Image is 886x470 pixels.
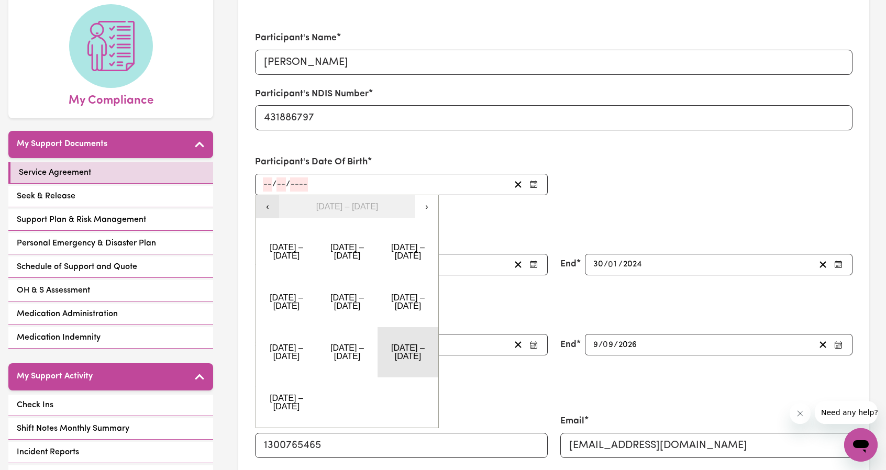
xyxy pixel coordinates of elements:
[415,195,438,218] button: ›
[378,327,438,377] button: [DATE] – [DATE]
[8,442,213,463] a: Incident Reports
[255,87,369,101] label: Participant's NDIS Number
[255,155,368,169] label: Participant's Date Of Birth
[8,395,213,416] a: Check Ins
[17,446,79,458] span: Incident Reports
[256,377,317,428] button: [DATE] – [DATE]
[378,277,438,327] button: [DATE] – [DATE]
[69,88,153,110] span: My Compliance
[286,180,290,189] span: /
[255,338,276,352] label: Start
[255,258,276,271] label: Start
[844,428,878,462] iframe: Button to launch messaging window
[603,341,608,349] span: 0
[604,260,608,269] span: /
[17,284,90,297] span: OH & S Assessment
[608,260,613,268] span: 0
[263,177,272,192] input: --
[17,399,53,411] span: Check Ins
[317,277,378,327] button: [DATE] – [DATE]
[317,327,378,377] button: [DATE] – [DATE]
[8,131,213,158] button: My Support Documents
[17,261,137,273] span: Schedule of Support and Quote
[17,214,146,226] span: Support Plan & Risk Management
[815,401,878,424] iframe: Message from company
[17,237,156,250] span: Personal Emergency & Disaster Plan
[19,166,91,179] span: Service Agreement
[256,195,279,218] button: ‹
[8,327,213,349] a: Medication Indemnity
[255,381,852,394] h3: Contact Details
[256,327,317,377] button: [DATE] – [DATE]
[317,227,378,277] button: [DATE] – [DATE]
[255,220,852,233] h3: Plan Start & End Date
[560,258,577,271] label: End
[560,338,577,352] label: End
[593,338,599,352] input: --
[17,422,129,435] span: Shift Notes Monthly Summary
[290,177,308,192] input: ----
[608,258,618,272] input: --
[593,258,604,272] input: --
[17,190,75,203] span: Seek & Release
[17,4,205,110] a: My Compliance
[378,227,438,277] button: [DATE] – [DATE]
[599,340,603,350] span: /
[8,209,213,231] a: Support Plan & Risk Management
[255,415,282,428] label: Phone
[618,260,623,269] span: /
[618,338,638,352] input: ----
[8,162,213,184] a: Service Agreement
[17,308,118,320] span: Medication Administration
[276,177,286,192] input: --
[560,415,584,428] label: Email
[256,227,317,277] button: [DATE] – [DATE]
[256,277,317,327] button: [DATE] – [DATE]
[8,186,213,207] a: Seek & Release
[8,363,213,390] button: My Support Activity
[17,331,101,344] span: Medication Indemnity
[255,31,337,45] label: Participant's Name
[8,418,213,440] a: Shift Notes Monthly Summary
[623,258,643,272] input: ----
[603,338,614,352] input: --
[790,403,811,424] iframe: Close message
[8,233,213,254] a: Personal Emergency & Disaster Plan
[272,180,276,189] span: /
[8,280,213,301] a: OH & S Assessment
[614,340,618,350] span: /
[316,202,379,211] span: [DATE] – [DATE]
[17,139,107,149] h5: My Support Documents
[279,195,415,218] button: [DATE] – [DATE]
[8,304,213,325] a: Medication Administration
[8,256,213,278] a: Schedule of Support and Quote
[17,372,93,382] h5: My Support Activity
[6,7,63,16] span: Need any help?
[255,300,852,313] h3: Service Agreement Start & End Date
